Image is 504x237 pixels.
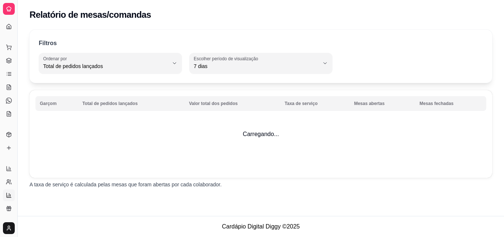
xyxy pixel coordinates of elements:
[39,53,182,74] button: Ordenar porTotal de pedidos lançados
[194,55,260,62] label: Escolher período de visualização
[30,9,151,21] h2: Relatório de mesas/comandas
[43,55,69,62] label: Ordenar por
[43,62,169,70] span: Total de pedidos lançados
[30,181,492,188] p: A taxa de serviço é calculada pelas mesas que foram abertas por cada colaborador.
[189,53,332,74] button: Escolher período de visualização7 dias
[39,39,57,48] p: Filtros
[194,62,319,70] span: 7 dias
[30,90,492,178] td: Carregando...
[18,216,504,237] footer: Cardápio Digital Diggy © 2025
